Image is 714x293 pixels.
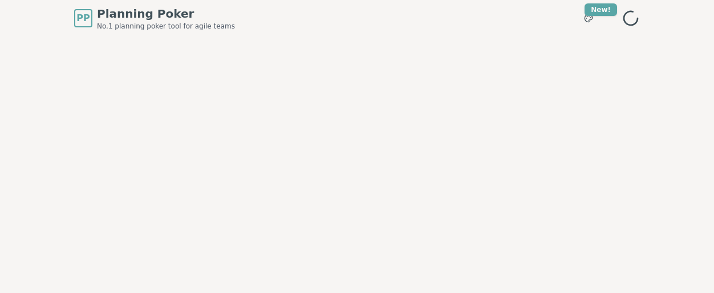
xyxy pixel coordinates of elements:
button: New! [578,8,599,29]
a: PPPlanning PokerNo.1 planning poker tool for agile teams [74,6,235,31]
div: New! [585,3,617,16]
span: PP [76,11,90,25]
span: No.1 planning poker tool for agile teams [97,22,235,31]
span: Planning Poker [97,6,235,22]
